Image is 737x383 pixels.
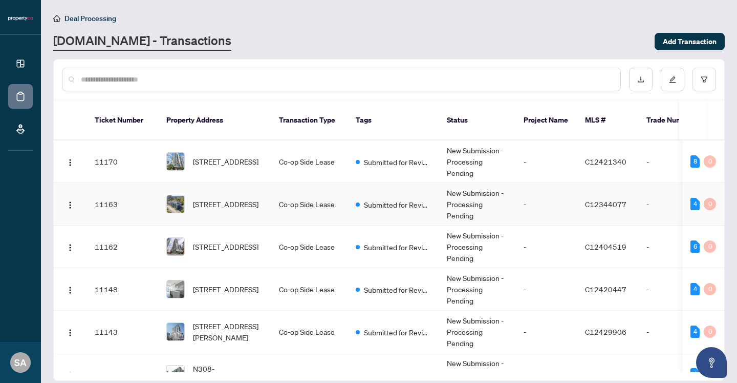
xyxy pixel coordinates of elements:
[704,240,716,253] div: 0
[86,226,158,268] td: 11162
[638,268,710,311] td: -
[66,286,74,294] img: Logo
[704,198,716,210] div: 0
[696,347,727,378] button: Open asap
[271,140,348,183] td: Co-op Side Lease
[53,15,60,22] span: home
[271,226,348,268] td: Co-op Side Lease
[515,100,577,140] th: Project Name
[66,158,74,167] img: Logo
[704,326,716,338] div: 0
[364,369,430,380] span: Submitted for Review
[585,285,626,294] span: C12420447
[193,320,263,343] span: [STREET_ADDRESS][PERSON_NAME]
[439,183,515,226] td: New Submission - Processing Pending
[515,268,577,311] td: -
[585,370,626,379] span: C12388543
[167,195,184,213] img: thumbnail-img
[193,198,258,210] span: [STREET_ADDRESS]
[515,311,577,353] td: -
[690,283,700,295] div: 4
[515,140,577,183] td: -
[271,183,348,226] td: Co-op Side Lease
[8,15,33,22] img: logo
[690,155,700,168] div: 8
[167,280,184,298] img: thumbnail-img
[66,371,74,379] img: Logo
[638,100,710,140] th: Trade Number
[66,329,74,337] img: Logo
[271,268,348,311] td: Co-op Side Lease
[364,199,430,210] span: Submitted for Review
[193,156,258,167] span: [STREET_ADDRESS]
[439,226,515,268] td: New Submission - Processing Pending
[66,244,74,252] img: Logo
[515,226,577,268] td: -
[364,284,430,295] span: Submitted for Review
[638,183,710,226] td: -
[669,76,676,83] span: edit
[62,324,78,340] button: Logo
[364,241,430,253] span: Submitted for Review
[364,156,430,168] span: Submitted for Review
[62,366,78,382] button: Logo
[690,326,700,338] div: 4
[62,153,78,170] button: Logo
[86,311,158,353] td: 11143
[439,268,515,311] td: New Submission - Processing Pending
[167,153,184,170] img: thumbnail-img
[515,183,577,226] td: -
[167,238,184,255] img: thumbnail-img
[663,33,717,50] span: Add Transaction
[86,140,158,183] td: 11170
[690,368,700,380] div: 4
[271,100,348,140] th: Transaction Type
[364,327,430,338] span: Submitted for Review
[53,32,231,51] a: [DOMAIN_NAME] - Transactions
[585,157,626,166] span: C12421340
[629,68,653,91] button: download
[348,100,439,140] th: Tags
[271,311,348,353] td: Co-op Side Lease
[661,68,684,91] button: edit
[585,242,626,251] span: C12404519
[577,100,638,140] th: MLS #
[167,323,184,340] img: thumbnail-img
[86,268,158,311] td: 11148
[439,100,515,140] th: Status
[439,140,515,183] td: New Submission - Processing Pending
[64,14,116,23] span: Deal Processing
[704,155,716,168] div: 0
[86,183,158,226] td: 11163
[439,311,515,353] td: New Submission - Processing Pending
[193,241,258,252] span: [STREET_ADDRESS]
[638,311,710,353] td: -
[62,196,78,212] button: Logo
[167,366,184,383] img: thumbnail-img
[585,199,626,209] span: C12344077
[690,198,700,210] div: 4
[585,327,626,336] span: C12429906
[62,281,78,297] button: Logo
[158,100,271,140] th: Property Address
[14,355,27,370] span: SA
[638,226,710,268] td: -
[637,76,644,83] span: download
[690,240,700,253] div: 6
[692,68,716,91] button: filter
[86,100,158,140] th: Ticket Number
[704,283,716,295] div: 0
[66,201,74,209] img: Logo
[638,140,710,183] td: -
[62,238,78,255] button: Logo
[193,284,258,295] span: [STREET_ADDRESS]
[655,33,725,50] button: Add Transaction
[701,76,708,83] span: filter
